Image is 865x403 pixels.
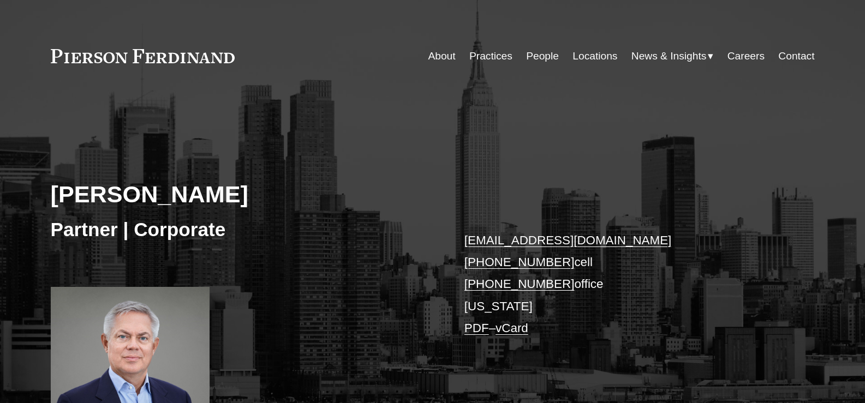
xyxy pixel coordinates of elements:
a: Careers [727,46,765,67]
a: [EMAIL_ADDRESS][DOMAIN_NAME] [464,233,671,247]
a: PDF [464,321,489,335]
span: News & Insights [631,47,707,66]
a: [PHONE_NUMBER] [464,277,575,291]
a: vCard [496,321,528,335]
a: folder dropdown [631,46,714,67]
h3: Partner | Corporate [51,218,433,242]
a: [PHONE_NUMBER] [464,255,575,269]
a: Contact [778,46,814,67]
h2: [PERSON_NAME] [51,180,433,208]
a: About [428,46,455,67]
a: People [526,46,559,67]
p: cell office [US_STATE] – [464,230,783,340]
a: Practices [469,46,512,67]
a: Locations [572,46,617,67]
